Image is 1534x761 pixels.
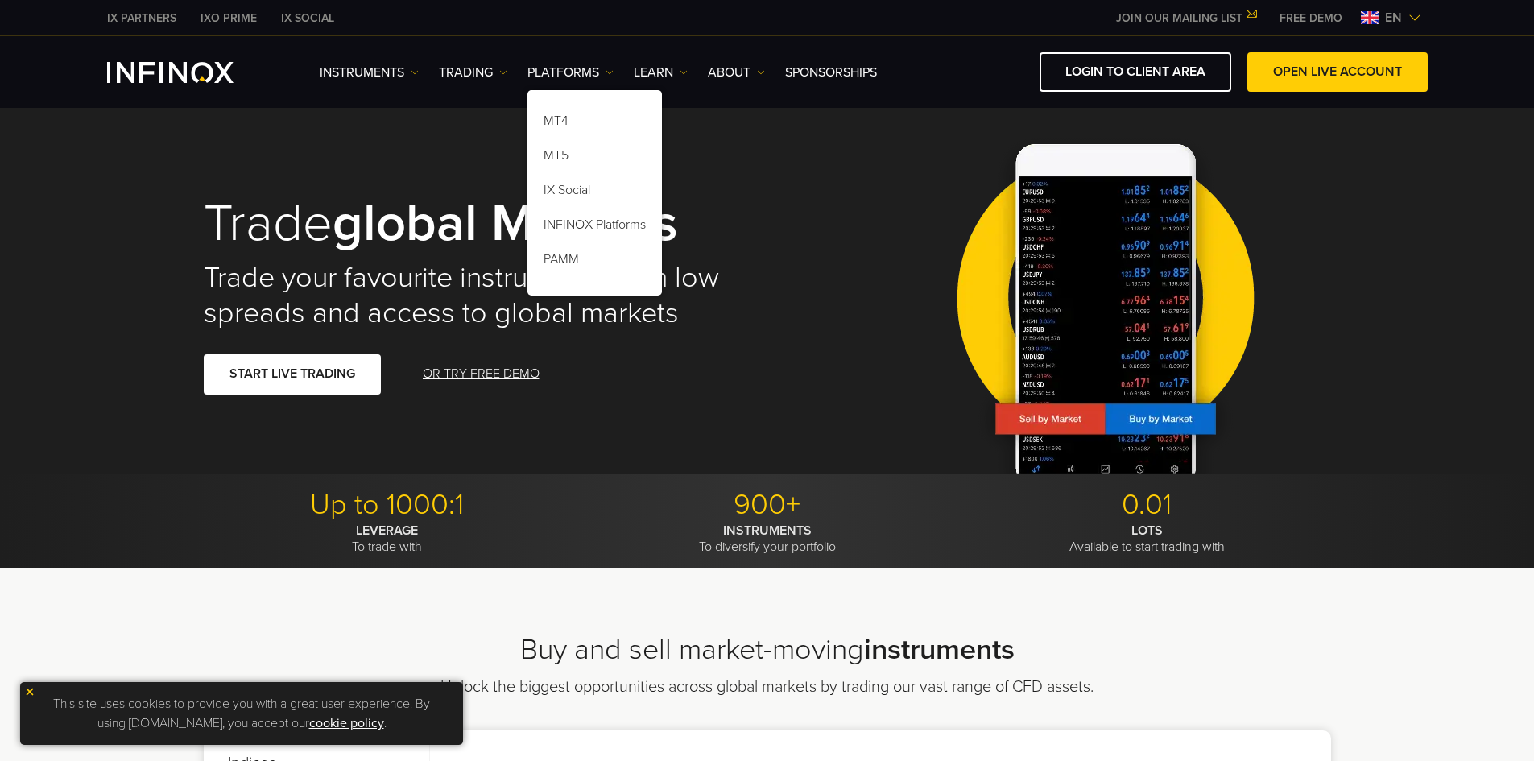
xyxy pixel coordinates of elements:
[527,63,614,82] a: PLATFORMS
[583,523,951,555] p: To diversify your portfolio
[204,354,381,394] a: START LIVE TRADING
[28,690,455,737] p: This site uses cookies to provide you with a great user experience. By using [DOMAIN_NAME], you a...
[785,63,877,82] a: SPONSORSHIPS
[95,10,188,27] a: INFINOX
[439,63,507,82] a: TRADING
[269,10,346,27] a: INFINOX
[1131,523,1163,539] strong: LOTS
[1104,11,1267,25] a: JOIN OUR MAILING LIST
[527,176,662,210] a: IX Social
[421,354,541,394] a: OR TRY FREE DEMO
[356,523,418,539] strong: LEVERAGE
[864,632,1015,667] strong: instruments
[204,196,745,251] h1: Trade
[333,192,678,255] strong: global markets
[1379,8,1408,27] span: en
[309,715,384,731] a: cookie policy
[583,487,951,523] p: 900+
[24,686,35,697] img: yellow close icon
[188,10,269,27] a: INFINOX
[634,63,688,82] a: Learn
[204,523,572,555] p: To trade with
[963,523,1331,555] p: Available to start trading with
[527,141,662,176] a: MT5
[204,260,745,331] h2: Trade your favourite instruments, with low spreads and access to global markets
[395,676,1139,698] p: Unlock the biggest opportunities across global markets by trading our vast range of CFD assets.
[527,106,662,141] a: MT4
[1247,52,1428,92] a: OPEN LIVE ACCOUNT
[963,487,1331,523] p: 0.01
[708,63,765,82] a: ABOUT
[1040,52,1231,92] a: LOGIN TO CLIENT AREA
[107,62,271,83] a: INFINOX Logo
[723,523,812,539] strong: INSTRUMENTS
[204,632,1331,668] h2: Buy and sell market-moving
[320,63,419,82] a: Instruments
[204,487,572,523] p: Up to 1000:1
[527,245,662,279] a: PAMM
[527,210,662,245] a: INFINOX Platforms
[1267,10,1354,27] a: INFINOX MENU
